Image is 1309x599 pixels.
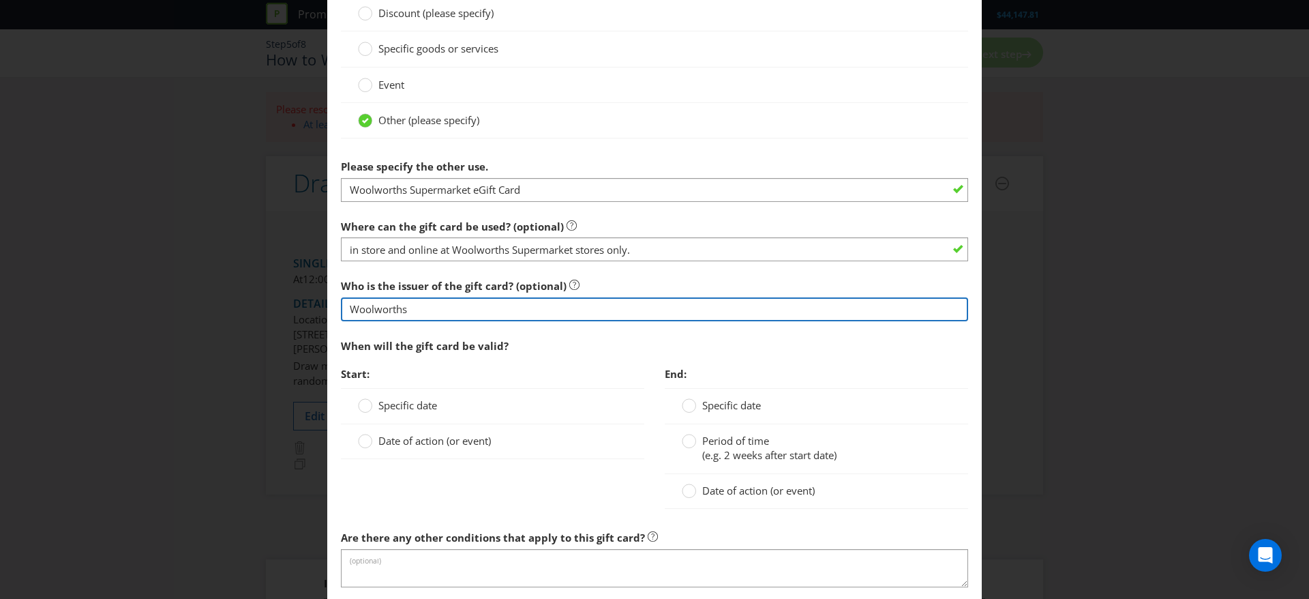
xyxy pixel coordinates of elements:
[1249,539,1282,572] div: Open Intercom Messenger
[341,531,645,544] span: Are there any other conditions that apply to this gift card?
[378,78,404,91] span: Event
[378,6,494,20] span: Discount (please specify)
[665,367,687,381] span: End:
[378,434,491,448] span: Date of action (or event)
[702,398,761,412] span: Specific date
[341,339,509,353] span: When will the gift card be valid?
[341,367,370,381] span: Start:
[341,279,567,293] span: Who is the issuer of the gift card? (optional)
[702,434,769,448] span: Period of time
[341,220,564,233] span: Where can the gift card be used? (optional)
[702,484,815,497] span: Date of action (or event)
[378,42,498,55] span: Specific goods or services
[702,448,837,462] span: (e.g. 2 weeks after start date)
[341,160,488,173] span: Please specify the other use.
[378,113,479,127] span: Other (please specify)
[378,398,437,412] span: Specific date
